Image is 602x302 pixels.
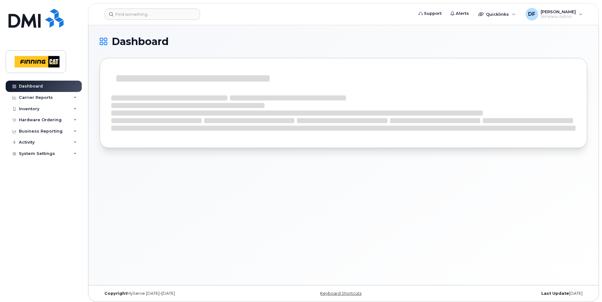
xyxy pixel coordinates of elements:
[320,291,361,296] a: Keyboard Shortcuts
[541,291,569,296] strong: Last Update
[100,291,262,296] div: MyServe [DATE]–[DATE]
[112,37,169,46] span: Dashboard
[425,291,587,296] div: [DATE]
[104,291,127,296] strong: Copyright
